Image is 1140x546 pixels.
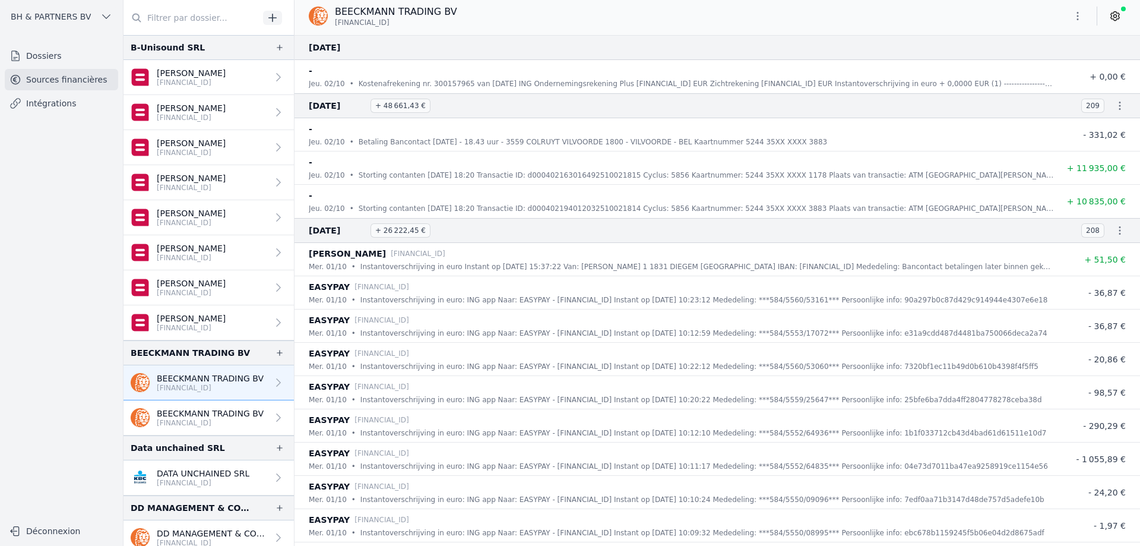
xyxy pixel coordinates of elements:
span: + 11 935,00 € [1067,163,1126,173]
a: Intégrations [5,93,118,114]
div: • [351,394,356,406]
p: BEECKMANN TRADING BV [335,5,457,19]
p: mer. 01/10 [309,294,347,306]
p: - [309,188,312,203]
img: belfius-1.png [131,103,150,122]
p: [FINANCIAL_ID] [157,183,226,192]
p: [FINANCIAL_ID] [157,78,226,87]
a: Dossiers [5,45,118,67]
p: [FINANCIAL_ID] [354,481,409,493]
p: Instantoverschrijving in euro: ING app Naar: EASYPAY - [FINANCIAL_ID] Instant op [DATE] 10:11:17 ... [360,460,1048,472]
p: [PERSON_NAME] [157,137,226,149]
p: [FINANCIAL_ID] [354,281,409,293]
span: [DATE] [309,40,366,55]
p: [FINANCIAL_ID] [354,348,409,359]
p: - [309,64,312,78]
a: BEECKMANN TRADING BV [FINANCIAL_ID] [123,400,294,435]
p: [FINANCIAL_ID] [157,113,226,122]
img: ing.png [131,373,150,392]
span: - 36,87 € [1088,288,1126,298]
p: EASYPAY [309,380,350,394]
p: [FINANCIAL_ID] [157,478,249,488]
span: [DATE] [309,99,366,113]
p: mer. 01/10 [309,394,347,406]
p: Instantoverschrijving in euro: ING app Naar: EASYPAY - [FINANCIAL_ID] Instant op [DATE] 10:23:12 ... [360,294,1047,306]
p: [FINANCIAL_ID] [157,148,226,157]
img: ing.png [309,7,328,26]
span: - 331,02 € [1083,130,1126,140]
a: [PERSON_NAME] [FINANCIAL_ID] [123,235,294,270]
p: Storting contanten [DATE] 18:20 Transactie ID: d000402194012032510021814 Cyclus: 5856 Kaartnummer... [359,203,1054,214]
p: EASYPAY [309,313,350,327]
a: [PERSON_NAME] [FINANCIAL_ID] [123,60,294,95]
div: BEECKMANN TRADING BV [131,346,250,360]
img: belfius-1.png [131,173,150,192]
p: jeu. 02/10 [309,169,345,181]
a: [PERSON_NAME] [FINANCIAL_ID] [123,130,294,165]
p: [FINANCIAL_ID] [157,253,226,263]
p: [PERSON_NAME] [157,67,226,79]
p: [PERSON_NAME] [157,102,226,114]
p: mer. 01/10 [309,427,347,439]
div: • [350,136,354,148]
div: • [351,527,356,539]
p: Betaling Bancontact [DATE] - 18.43 uur - 3559 COLRUYT VILVOORDE 1800 - VILVOORDE - BEL Kaartnumme... [359,136,827,148]
div: DD MANAGEMENT & CONSULTING BV [131,501,256,515]
a: BEECKMANN TRADING BV [FINANCIAL_ID] [123,365,294,400]
p: [PERSON_NAME] [309,247,386,261]
p: Instantoverschrijving in euro: ING app Naar: EASYPAY - [FINANCIAL_ID] Instant op [DATE] 10:10:24 ... [360,494,1044,506]
p: DATA UNCHAINED SRL [157,468,249,479]
p: BEECKMANN TRADING BV [157,408,264,419]
img: belfius-1.png [131,138,150,157]
p: mer. 01/10 [309,460,347,472]
p: mer. 01/10 [309,527,347,539]
a: [PERSON_NAME] [FINANCIAL_ID] [123,270,294,305]
p: jeu. 02/10 [309,136,345,148]
p: [FINANCIAL_ID] [354,447,409,459]
span: 208 [1081,223,1104,238]
p: [FINANCIAL_ID] [157,288,226,298]
p: [FINANCIAL_ID] [157,323,226,333]
p: BEECKMANN TRADING BV [157,373,264,384]
span: - 20,86 € [1088,355,1126,364]
p: mer. 01/10 [309,361,347,373]
p: mer. 01/10 [309,494,347,506]
img: belfius-1.png [131,68,150,87]
p: Instantoverschrijving in euro Instant op [DATE] 15:37:22 Van: [PERSON_NAME] 1 1831 DIEGEM [GEOGRA... [360,261,1054,273]
span: + 10 835,00 € [1067,197,1126,206]
p: [PERSON_NAME] [157,277,226,289]
p: EASYPAY [309,280,350,294]
p: Instantoverschrijving in euro: ING app Naar: EASYPAY - [FINANCIAL_ID] Instant op [DATE] 10:09:32 ... [360,527,1044,539]
span: - 1,97 € [1094,521,1126,531]
img: ing.png [131,408,150,427]
a: [PERSON_NAME] [FINANCIAL_ID] [123,165,294,200]
p: EASYPAY [309,446,350,460]
span: [FINANCIAL_ID] [335,18,389,27]
span: 209 [1081,99,1104,113]
a: DATA UNCHAINED SRL [FINANCIAL_ID] [123,460,294,495]
a: [PERSON_NAME] [FINANCIAL_ID] [123,305,294,340]
span: + 51,50 € [1084,255,1126,264]
div: • [351,427,356,439]
p: Instantoverschrijving in euro: ING app Naar: EASYPAY - [FINANCIAL_ID] Instant op [DATE] 10:20:22 ... [360,394,1042,406]
div: • [350,169,354,181]
span: [DATE] [309,223,366,238]
span: - 290,29 € [1083,421,1126,431]
span: - 1 055,89 € [1076,455,1126,464]
p: EASYPAY [309,479,350,494]
span: + 48 661,43 € [370,99,430,113]
a: [PERSON_NAME] [FINANCIAL_ID] [123,200,294,235]
p: EASYPAY [309,413,350,427]
a: [PERSON_NAME] [FINANCIAL_ID] [123,95,294,130]
p: [PERSON_NAME] [157,242,226,254]
img: belfius-1.png [131,243,150,262]
p: EASYPAY [309,513,350,527]
p: mer. 01/10 [309,327,347,339]
p: Instantoverschrijving in euro: ING app Naar: EASYPAY - [FINANCIAL_ID] Instant op [DATE] 10:12:59 ... [360,327,1047,339]
div: B-Unisound SRL [131,40,205,55]
p: [FINANCIAL_ID] [354,514,409,526]
p: jeu. 02/10 [309,203,345,214]
p: [FINANCIAL_ID] [354,314,409,326]
p: - [309,155,312,169]
p: [PERSON_NAME] [157,207,226,219]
